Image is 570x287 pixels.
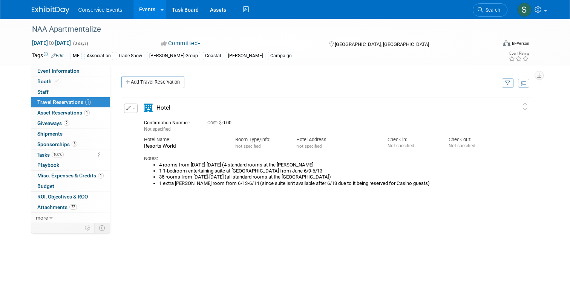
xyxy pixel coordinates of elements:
[31,87,110,97] a: Staff
[144,155,498,162] div: Notes:
[226,52,265,60] div: [PERSON_NAME]
[159,162,498,168] li: 4 rooms from [DATE]-[DATE] (4 standard rooms at the [PERSON_NAME]
[37,68,80,74] span: Event Information
[37,152,64,158] span: Tasks
[37,173,104,179] span: Misc. Expenses & Credits
[37,162,59,168] span: Playbook
[37,78,60,84] span: Booth
[31,181,110,191] a: Budget
[84,52,113,60] div: Association
[235,143,260,149] span: Not specified
[32,52,64,60] td: Tags
[388,143,437,149] div: Not specified
[31,192,110,202] a: ROI, Objectives & ROO
[31,66,110,76] a: Event Information
[449,143,498,149] div: Not specified
[156,104,170,111] span: Hotel
[207,120,222,125] span: Cost: $
[31,118,110,128] a: Giveaways2
[72,141,77,147] span: 3
[31,202,110,212] a: Attachments22
[159,174,498,180] li: 35 rooms from [DATE]-[DATE] (all standard rooms at the [GEOGRAPHIC_DATA])
[85,99,91,105] span: 1
[388,136,437,143] div: Check-in:
[335,41,429,47] span: [GEOGRAPHIC_DATA], [GEOGRAPHIC_DATA]
[296,136,376,143] div: Hotel Address:
[64,120,69,126] span: 2
[94,223,110,233] td: Toggle Event Tabs
[78,7,123,13] span: Conservice Events
[31,150,110,160] a: Tasks100%
[456,39,529,50] div: Event Format
[36,215,48,221] span: more
[159,40,204,47] button: Committed
[31,97,110,107] a: Travel Reservations1
[72,41,88,46] span: (3 days)
[268,52,294,60] div: Campaign
[37,131,63,137] span: Shipments
[31,160,110,170] a: Playbook
[37,141,77,147] span: Sponsorships
[37,99,91,105] span: Travel Reservations
[31,129,110,139] a: Shipments
[37,110,90,116] span: Asset Reservations
[84,110,90,116] span: 1
[37,120,69,126] span: Giveaways
[70,52,82,60] div: MF
[81,223,95,233] td: Personalize Event Tab Strip
[147,52,200,60] div: [PERSON_NAME] Group
[505,81,510,86] i: Filter by Traveler
[207,120,234,125] span: 0.00
[29,23,487,36] div: NAA Apartmentalize
[37,204,77,210] span: Attachments
[37,194,88,200] span: ROI, Objectives & ROO
[121,76,184,88] a: Add Travel Reservation
[55,79,59,83] i: Booth reservation complete
[144,143,224,150] div: Resorts World
[159,180,498,186] li: 1 extra [PERSON_NAME] room from 6/13-6/14 (since suite isn't available after 6/13 due to it being...
[37,89,49,95] span: Staff
[51,53,64,58] a: Edit
[296,143,322,149] span: Not specified
[503,40,510,46] img: Format-Inperson.png
[32,40,71,46] span: [DATE] [DATE]
[159,168,498,174] li: 1 1-bedroom entertaining suite at [GEOGRAPHIC_DATA] from June 6/9-6/13
[52,152,64,157] span: 100%
[32,6,69,14] img: ExhibitDay
[31,171,110,181] a: Misc. Expenses & Credits1
[144,104,153,112] i: Hotel
[512,41,529,46] div: In-Person
[116,52,144,60] div: Trade Show
[517,3,532,17] img: Savannah Doctor
[48,40,55,46] span: to
[235,136,285,143] div: Room Type/Info:
[203,52,223,60] div: Coastal
[523,103,527,110] i: Click and drag to move item
[31,108,110,118] a: Asset Reservations1
[31,76,110,87] a: Booth
[449,136,498,143] div: Check-out:
[144,127,171,132] span: Not specified
[37,183,54,189] span: Budget
[509,52,529,55] div: Event Rating
[483,7,500,13] span: Search
[144,136,224,143] div: Hotel Name:
[98,173,104,179] span: 1
[31,139,110,150] a: Sponsorships3
[69,204,77,210] span: 22
[473,3,507,17] a: Search
[144,118,196,126] div: Confirmation Number:
[31,213,110,223] a: more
